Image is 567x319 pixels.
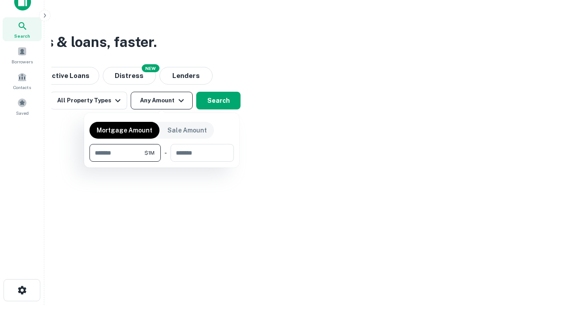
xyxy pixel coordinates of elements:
p: Sale Amount [167,125,207,135]
iframe: Chat Widget [523,248,567,291]
span: $1M [144,149,155,157]
p: Mortgage Amount [97,125,152,135]
div: - [164,144,167,162]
